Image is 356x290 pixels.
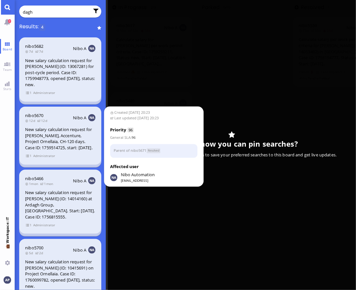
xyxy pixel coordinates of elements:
h3: Affected user [110,164,198,170]
span: 1mon [25,181,40,186]
span: view 1 items [26,153,32,159]
div: New salary calculation request for [PERSON_NAME] (ID: 10415691) on Project Ornellaia. Case ID: 17... [25,259,95,289]
img: NA [88,246,95,254]
span: Board [1,47,14,51]
a: nibo5682 [25,43,43,49]
span: Nibo A [73,247,86,253]
a: Parent of nibo5671 [114,148,146,153]
span: Nibo A [73,178,86,184]
span: Team [1,67,14,72]
div: New salary calculation request for [PERSON_NAME] (ID: 13067281) for post-cycle period. Case ID: 1... [25,58,95,88]
span: Last updated [DATE] 20:23 [110,115,198,121]
span: 96 [128,127,134,132]
span: 💼 Workspace: IT [5,243,10,258]
span: 7d [35,49,45,54]
a: nibo5670 [25,112,43,118]
div: New salary calculation request for [PERSON_NAME] (ID: 14014160) at Ardagh Group, [GEOGRAPHIC_DATA... [25,190,95,220]
img: You [4,276,11,283]
span: Administrator [33,222,55,228]
span: automation@nibo.ai [121,172,155,178]
span: Created [DATE] 20:23 [110,110,198,115]
span: [EMAIL_ADDRESS] [121,178,155,183]
span: Status [147,149,161,153]
span: 7 [8,19,11,23]
span: Priority [110,127,126,133]
span: : [110,135,135,140]
span: Nibo A [73,115,86,121]
span: Administrator [33,153,55,159]
span: 12d [25,118,37,123]
span: 1mon [40,181,55,186]
span: General SLA [110,135,131,140]
span: view 1 items [26,90,32,96]
span: Nibo A [73,46,86,51]
div: New salary calculation request for [PERSON_NAME], Accenture, Project Ornellaia, CH-120 days. Case... [25,126,95,151]
span: 5d [25,251,35,255]
span: view 1 items [26,222,32,228]
a: nibo5700 [25,245,43,251]
span: Stats [2,86,13,91]
img: Nibo Automation [110,174,117,181]
img: NA [88,177,95,184]
img: NA [88,45,95,52]
span: Results: [19,23,39,30]
span: 12d [37,118,49,123]
span: Administrator [33,90,55,96]
span: 7d [25,49,35,54]
input: Enter query or press / to filter [23,8,89,16]
span: 2d [35,251,45,255]
a: nibo5466 [25,176,43,181]
img: NA [88,114,95,121]
strong: 96 [132,135,135,140]
span: 4 [39,24,46,31]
